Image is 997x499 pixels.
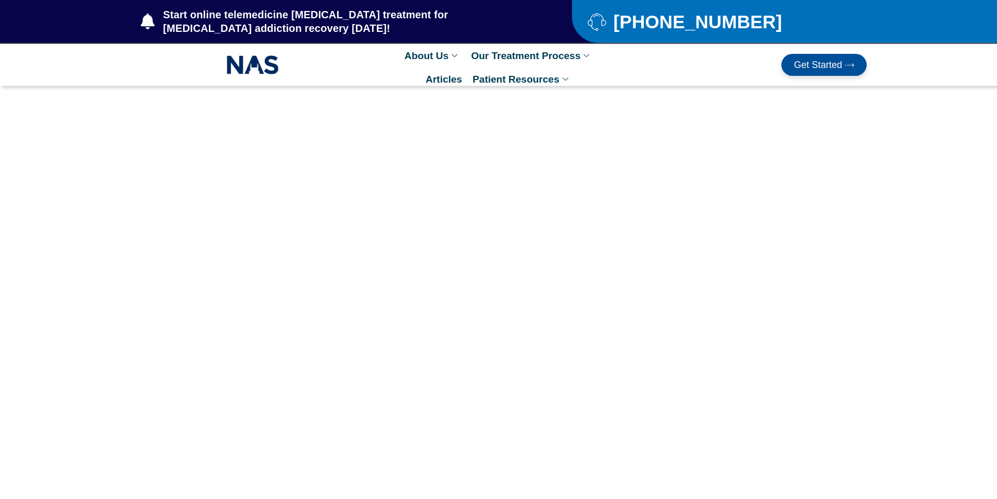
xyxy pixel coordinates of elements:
img: NAS_email_signature-removebg-preview.png [227,53,279,77]
a: Start online telemedicine [MEDICAL_DATA] treatment for [MEDICAL_DATA] addiction recovery [DATE]! [141,8,530,35]
a: Our Treatment Process [466,44,598,67]
span: Start online telemedicine [MEDICAL_DATA] treatment for [MEDICAL_DATA] addiction recovery [DATE]! [161,8,531,35]
a: About Us [399,44,466,67]
span: [PHONE_NUMBER] [611,15,782,28]
span: Get Started [794,60,842,70]
a: Get Started [781,54,867,76]
a: Articles [420,67,467,91]
a: [PHONE_NUMBER] [588,13,841,31]
a: Patient Resources [467,67,577,91]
